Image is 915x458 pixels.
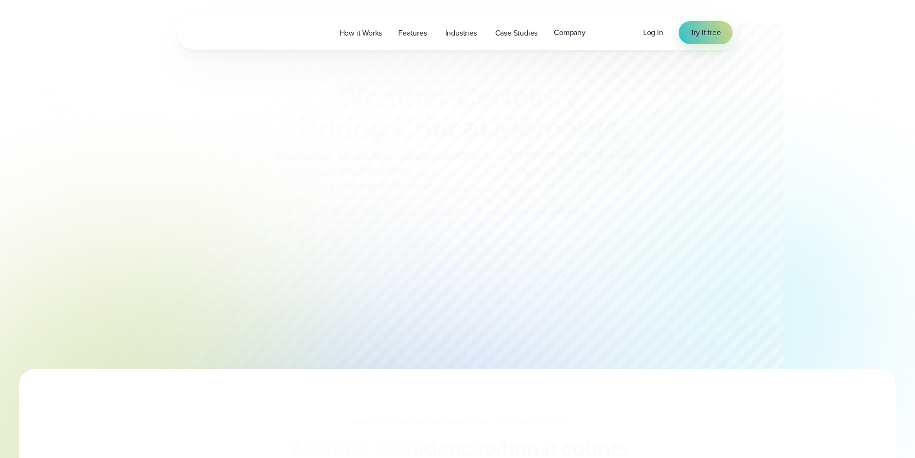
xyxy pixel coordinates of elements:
[340,27,382,39] span: How it Works
[445,27,477,39] span: Industries
[679,21,732,44] a: Try it free
[690,27,721,38] span: Try it free
[643,27,663,38] a: Log in
[331,23,390,43] a: How it Works
[487,23,546,43] a: Case Studies
[398,27,427,39] span: Features
[554,27,586,38] span: Company
[495,27,538,39] span: Case Studies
